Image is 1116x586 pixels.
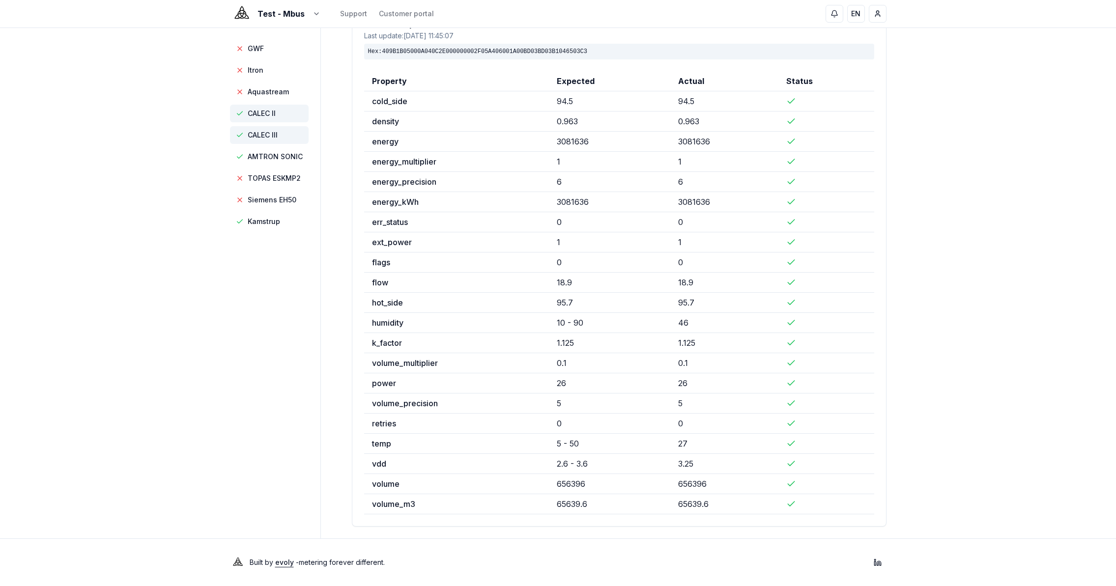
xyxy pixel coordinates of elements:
[364,232,549,252] td: ext_power
[364,474,549,494] td: volume
[230,555,246,570] img: Evoly Logo
[549,353,670,373] td: 0.1
[364,313,549,333] td: humidity
[248,130,278,140] span: CALEC III
[670,494,778,514] td: 65639.6
[340,9,367,19] a: Support
[670,434,778,454] td: 27
[549,91,670,112] td: 94.5
[670,333,778,353] td: 1.125
[670,112,778,132] td: 0.963
[851,9,860,19] span: EN
[670,393,778,414] td: 5
[670,474,778,494] td: 656396
[230,2,254,26] img: Evoly Logo
[364,373,549,393] td: power
[364,152,549,172] td: energy_multiplier
[778,71,874,91] th: Status
[670,91,778,112] td: 94.5
[670,132,778,152] td: 3081636
[670,252,778,273] td: 0
[549,252,670,273] td: 0
[364,212,549,232] td: err_status
[364,414,549,434] td: retries
[549,393,670,414] td: 5
[364,132,549,152] td: energy
[364,353,549,373] td: volume_multiplier
[670,414,778,434] td: 0
[364,71,549,91] th: Property
[670,293,778,313] td: 95.7
[549,132,670,152] td: 3081636
[847,5,865,23] button: EN
[364,293,549,313] td: hot_side
[364,172,549,192] td: energy_precision
[248,217,280,226] span: Kamstrup
[364,393,549,414] td: volume_precision
[248,195,296,205] span: Siemens EH50
[549,273,670,293] td: 18.9
[364,494,549,514] td: volume_m3
[670,313,778,333] td: 46
[670,71,778,91] th: Actual
[549,474,670,494] td: 656396
[670,353,778,373] td: 0.1
[549,172,670,192] td: 6
[364,252,549,273] td: flags
[248,152,303,162] span: AMTRON SONIC
[248,44,264,54] span: GWF
[549,212,670,232] td: 0
[549,373,670,393] td: 26
[670,212,778,232] td: 0
[549,232,670,252] td: 1
[549,454,670,474] td: 2.6 - 3.6
[549,293,670,313] td: 95.7
[670,172,778,192] td: 6
[549,313,670,333] td: 10 - 90
[549,333,670,353] td: 1.125
[549,192,670,212] td: 3081636
[364,31,874,41] div: Last update: [DATE] 11:45:07
[670,152,778,172] td: 1
[670,232,778,252] td: 1
[670,454,778,474] td: 3.25
[364,44,874,59] div: Hex: 409B1B05000A040C2E000000002F05A406001A00BD03BD03B1046503C3
[248,87,289,97] span: Aquastream
[364,112,549,132] td: density
[549,414,670,434] td: 0
[670,373,778,393] td: 26
[364,454,549,474] td: vdd
[364,19,874,28] h3: CALEC III - port 104
[549,434,670,454] td: 5 - 50
[364,434,549,454] td: temp
[248,173,301,183] span: TOPAS ESKMP2
[670,273,778,293] td: 18.9
[275,558,294,566] a: evoly
[230,8,320,20] button: Test - Mbus
[248,109,276,118] span: CALEC II
[379,9,434,19] a: Customer portal
[670,192,778,212] td: 3081636
[549,152,670,172] td: 1
[250,556,385,569] p: Built by - metering forever different .
[364,333,549,353] td: k_factor
[549,71,670,91] th: Expected
[364,273,549,293] td: flow
[364,192,549,212] td: energy_kWh
[549,112,670,132] td: 0.963
[248,65,263,75] span: Itron
[364,91,549,112] td: cold_side
[258,8,305,20] span: Test - Mbus
[549,494,670,514] td: 65639.6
